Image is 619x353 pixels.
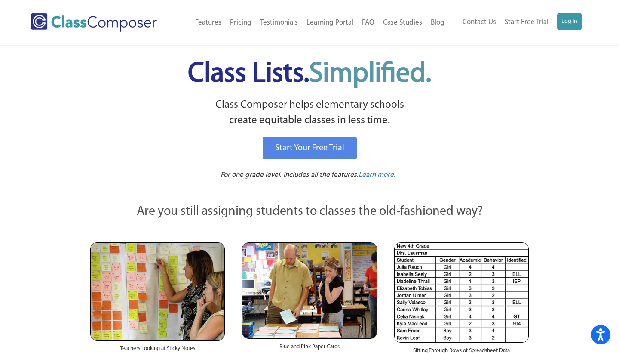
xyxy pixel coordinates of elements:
[89,97,530,129] p: Class Composer helps elementary schools create equitable classes in less time.
[188,60,431,88] span: Class Lists.
[221,171,359,179] span: For one grade level. Includes all the features.
[309,60,431,88] span: Simplified.
[458,13,500,32] a: Contact Us
[263,137,357,159] a: Start Your Free Trial
[394,242,529,343] img: Spreadsheets
[275,144,344,152] span: Start Your Free Trial
[256,13,302,32] a: Testimonials
[359,171,395,179] span: Learn more.
[226,13,256,32] a: Pricing
[500,13,553,32] a: Start Free Trial
[449,13,582,32] nav: Header Menu
[302,13,358,32] a: Learning Portal
[379,13,426,32] a: Case Studies
[557,13,582,30] a: Log In
[242,242,377,338] img: Blue and Pink Paper Cards
[359,170,395,181] a: Learn more.
[90,242,225,341] img: Teachers Looking at Sticky Notes
[191,13,226,32] a: Features
[177,13,449,32] nav: Header Menu
[358,13,379,32] a: FAQ
[426,13,449,32] a: Blog
[90,202,529,221] p: Are you still assigning students to classes the old-fashioned way?
[31,13,157,32] img: Class Composer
